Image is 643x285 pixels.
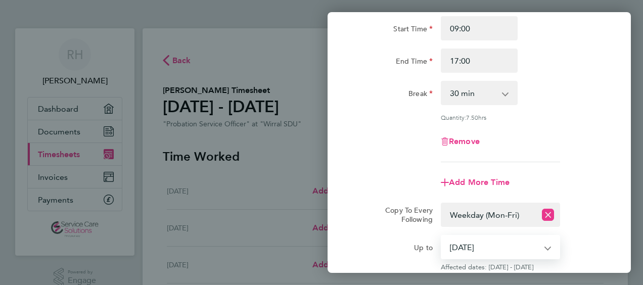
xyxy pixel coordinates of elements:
span: Add More Time [449,177,510,187]
label: End Time [396,57,433,69]
div: Quantity: hrs [441,113,560,121]
span: Affected dates: [DATE] - [DATE] [441,263,560,271]
span: 7.50 [466,113,478,121]
input: E.g. 08:00 [441,16,518,40]
label: Up to [414,243,433,255]
button: Remove [441,137,480,146]
input: E.g. 18:00 [441,49,518,73]
label: Start Time [393,24,433,36]
button: Add More Time [441,178,510,186]
label: Break [408,89,433,101]
label: Copy To Every Following [377,206,433,224]
span: Remove [449,136,480,146]
button: Reset selection [542,204,554,226]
